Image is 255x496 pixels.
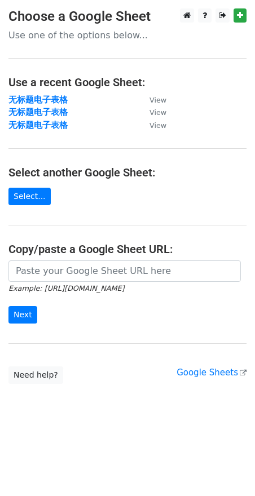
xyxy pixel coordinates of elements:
[150,108,166,117] small: View
[8,166,247,179] h4: Select another Google Sheet:
[150,121,166,130] small: View
[8,95,68,105] a: 无标题电子表格
[8,188,51,205] a: Select...
[8,29,247,41] p: Use one of the options below...
[8,306,37,324] input: Next
[8,107,68,117] a: 无标题电子表格
[8,242,247,256] h4: Copy/paste a Google Sheet URL:
[138,120,166,130] a: View
[8,366,63,384] a: Need help?
[138,95,166,105] a: View
[8,76,247,89] h4: Use a recent Google Sheet:
[8,284,124,293] small: Example: [URL][DOMAIN_NAME]
[138,107,166,117] a: View
[177,367,247,378] a: Google Sheets
[8,120,68,130] a: 无标题电子表格
[8,260,241,282] input: Paste your Google Sheet URL here
[8,8,247,25] h3: Choose a Google Sheet
[150,96,166,104] small: View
